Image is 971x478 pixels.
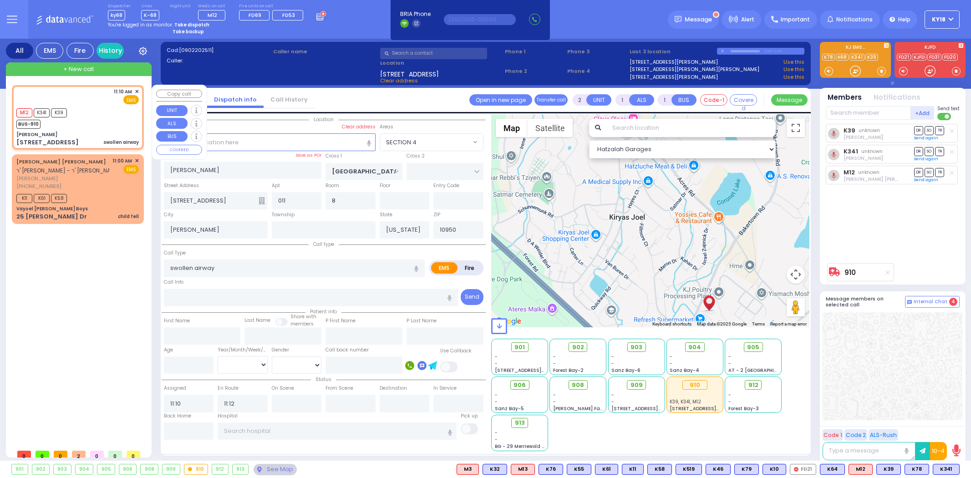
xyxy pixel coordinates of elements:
span: Phone 1 [505,48,564,56]
span: Notifications [836,15,873,24]
span: 904 [688,343,701,352]
label: KJ EMS... [820,45,891,51]
span: BRIA Phone [400,10,431,18]
label: From Scene [325,385,353,392]
a: Use this [783,58,804,66]
span: [STREET_ADDRESS][PERSON_NAME] [611,405,697,412]
div: K61 [595,464,618,475]
span: - [670,353,672,360]
span: Send text [937,105,960,112]
div: Fire [66,43,94,59]
label: Assigned [164,385,186,392]
span: - [728,398,731,405]
h5: Message members on selected call [826,296,905,308]
span: - [495,353,498,360]
div: ALS [849,464,873,475]
span: 909 [630,381,643,390]
span: 11:10 AM [114,88,132,95]
span: [0902202511] [179,46,214,54]
strong: Take dispatch [174,21,209,28]
label: Fire units on call [239,4,306,9]
button: Copy call [156,90,202,98]
span: - [495,398,498,405]
label: Cross 1 [325,153,342,160]
div: K39 [876,464,901,475]
div: 912 [212,464,228,474]
label: Last 3 location [630,48,717,56]
button: Toggle fullscreen view [787,119,805,137]
span: - [553,398,556,405]
div: [PERSON_NAME] [16,131,57,138]
a: Open this area in Google Maps (opens a new window) [493,315,524,327]
div: BLS [567,464,591,475]
a: K39 [844,127,855,134]
button: Members [828,92,862,103]
span: 908 [572,381,584,390]
span: TR [935,126,944,135]
span: unknown [859,127,880,134]
span: Status [311,376,336,383]
span: EMS [123,95,139,104]
a: History [97,43,124,59]
div: BLS [483,464,507,475]
label: Turn off text [937,112,952,121]
div: K11 [622,464,644,475]
span: DR [914,126,923,135]
span: 912 [748,381,758,390]
span: K61 [34,194,50,203]
a: K68 [836,54,849,61]
span: - [728,360,731,367]
span: FD53 [282,11,295,19]
a: Use this [783,73,804,81]
label: Medic on call [198,4,229,9]
label: Areas [380,123,393,131]
span: SECTION 4 [386,138,417,147]
span: Location [309,116,338,123]
label: State [380,211,392,219]
span: Alert [741,15,754,24]
span: Internal Chat [914,299,947,305]
span: - [495,429,498,436]
button: UNIT [156,105,188,116]
span: FD69 [249,11,261,19]
div: K79 [734,464,759,475]
span: - [611,353,614,360]
span: 905 [747,343,759,352]
button: BUS [156,131,188,142]
div: ALS [457,464,479,475]
a: Open in new page [469,94,532,106]
div: 906 [119,464,137,474]
label: Hospital [218,412,238,420]
div: BLS [763,464,786,475]
label: Destination [380,385,407,392]
span: - [553,392,556,398]
label: Pick up [461,412,478,420]
img: Logo [36,14,97,25]
span: ✕ [135,88,139,96]
a: [STREET_ADDRESS][PERSON_NAME][PERSON_NAME] [630,66,759,73]
label: Back Home [164,412,191,420]
label: Location [380,59,502,67]
input: Search a contact [380,48,487,59]
span: DR [914,147,923,156]
label: Use Callback [440,347,472,355]
span: ky68 [108,10,125,20]
div: Year/Month/Week/Day [218,346,268,354]
img: message.svg [675,16,681,23]
label: Street Address [164,182,199,189]
div: BLS [905,464,929,475]
button: 10-4 [930,442,947,460]
label: Last Name [244,317,270,324]
div: 909 [163,464,180,474]
a: FD21 [897,54,911,61]
label: ZIP [433,211,440,219]
label: On Scene [272,385,294,392]
div: [STREET_ADDRESS] [16,138,79,147]
span: Sanz Bay-5 [495,405,524,412]
span: [PERSON_NAME] [16,175,109,183]
div: 910 [682,380,707,390]
label: Room [325,182,339,189]
span: K-68 [141,10,159,20]
span: Kalmen Silverstein [844,155,883,162]
span: [STREET_ADDRESS][PERSON_NAME] [495,367,581,374]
